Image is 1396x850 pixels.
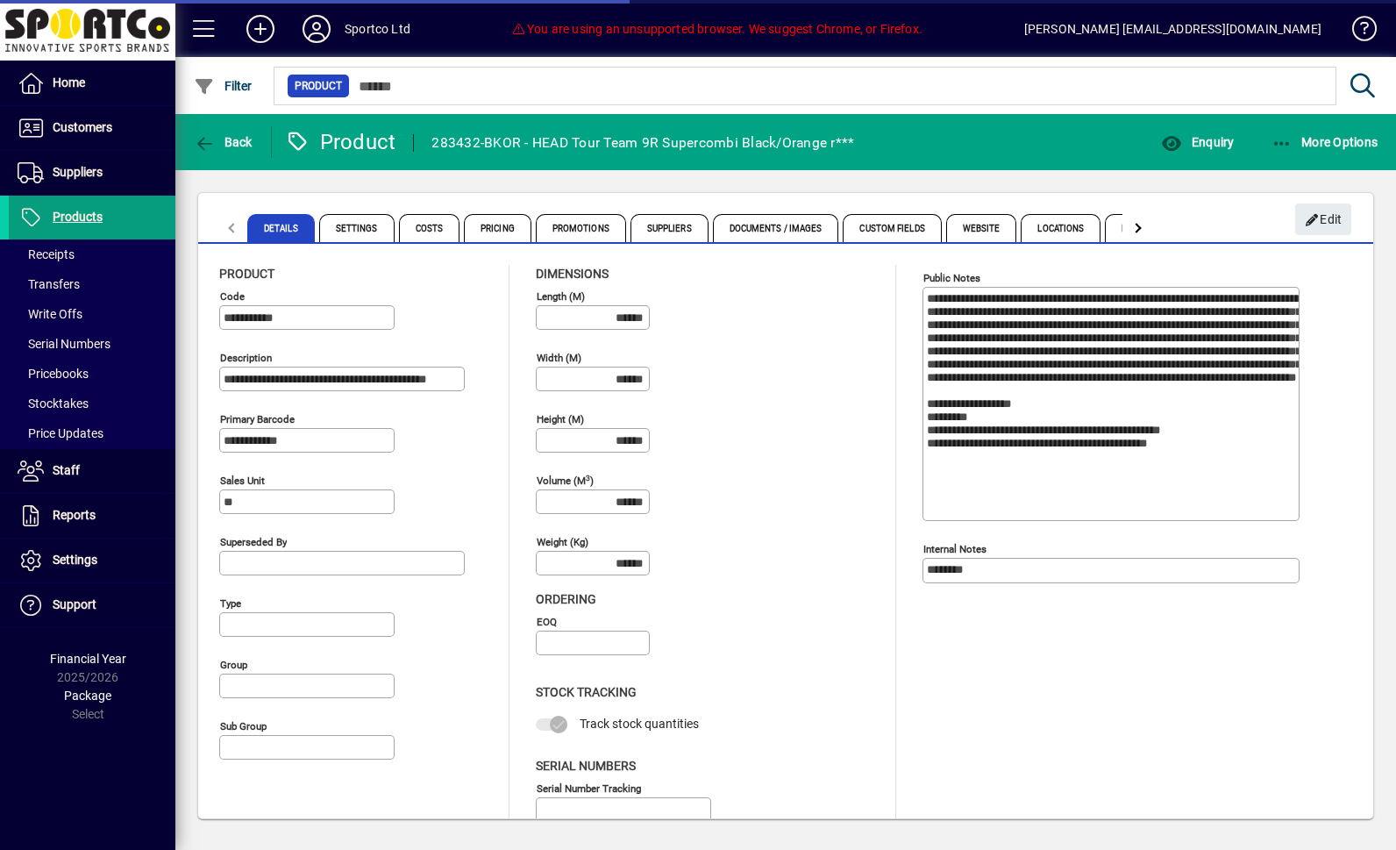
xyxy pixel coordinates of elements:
div: 283432-BKOR - HEAD Tour Team 9R Supercombi Black/Orange r*** [431,129,854,157]
span: Website [946,214,1017,242]
mat-label: Volume (m ) [537,475,594,487]
a: Serial Numbers [9,329,175,359]
span: Product [219,267,274,281]
span: Price Updates [18,426,103,440]
span: Costs [399,214,460,242]
a: Knowledge Base [1339,4,1374,61]
a: Receipts [9,239,175,269]
app-page-header-button: Back [175,126,272,158]
span: Stocktakes [18,396,89,411]
button: Filter [189,70,257,102]
a: Home [9,61,175,105]
button: Enquiry [1157,126,1238,158]
mat-label: Superseded by [220,536,287,548]
mat-label: Sub group [220,720,267,732]
span: Support [53,597,96,611]
span: Stock Tracking [536,685,637,699]
mat-label: Internal Notes [923,543,986,555]
mat-label: Group [220,659,247,671]
div: Product [285,128,396,156]
sup: 3 [586,473,590,482]
span: Product [295,77,342,95]
a: Settings [9,539,175,582]
a: Reports [9,494,175,538]
mat-label: Type [220,597,241,610]
a: Price Updates [9,418,175,448]
mat-label: Primary barcode [220,413,295,425]
button: Add [232,13,288,45]
span: Pricebooks [18,367,89,381]
span: Serial Numbers [536,759,636,773]
button: More Options [1267,126,1383,158]
span: Details [247,214,315,242]
mat-label: Weight (Kg) [537,536,588,548]
mat-label: Width (m) [537,352,581,364]
span: Financial Year [50,652,126,666]
a: Pricebooks [9,359,175,389]
span: Ordering [536,592,596,606]
span: More Options [1271,135,1378,149]
mat-label: Length (m) [537,290,585,303]
span: Serial Numbers [18,337,110,351]
mat-label: Description [220,352,272,364]
span: Suppliers [53,165,103,179]
div: Sportco Ltd [345,15,410,43]
a: Suppliers [9,151,175,195]
span: Package [64,689,111,703]
a: Stocktakes [9,389,175,418]
span: Customers [53,120,112,134]
span: Suppliers [630,214,709,242]
mat-label: Height (m) [537,413,584,425]
span: Transfers [18,277,80,291]
span: Write Offs [18,307,82,321]
button: Profile [288,13,345,45]
a: Support [9,583,175,627]
span: Pricing [464,214,531,242]
span: Reports [53,508,96,522]
span: Promotions [536,214,626,242]
mat-label: Serial Number tracking [537,782,641,794]
span: Staff [53,463,80,477]
mat-label: Code [220,290,245,303]
mat-label: Sales unit [220,475,265,487]
span: Settings [319,214,395,242]
span: Enquiry [1161,135,1234,149]
span: Locations [1021,214,1100,242]
span: Settings [53,553,97,567]
span: Edit [1305,205,1343,234]
a: Transfers [9,269,175,299]
span: Receipts [18,247,75,261]
a: Write Offs [9,299,175,329]
button: Edit [1295,204,1351,235]
span: Dimensions [536,267,609,281]
span: Prompts [1105,214,1179,242]
button: Back [189,126,257,158]
span: Track stock quantities [580,717,699,731]
span: Documents / Images [713,214,839,242]
span: Home [53,75,85,89]
span: Custom Fields [843,214,941,242]
span: Back [194,135,253,149]
div: [PERSON_NAME] [EMAIL_ADDRESS][DOMAIN_NAME] [1024,15,1321,43]
mat-label: EOQ [537,616,557,628]
a: Staff [9,449,175,493]
span: You are using an unsupported browser. We suggest Chrome, or Firefox. [512,22,922,36]
span: Products [53,210,103,224]
span: Filter [194,79,253,93]
mat-label: Public Notes [923,272,980,284]
a: Customers [9,106,175,150]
